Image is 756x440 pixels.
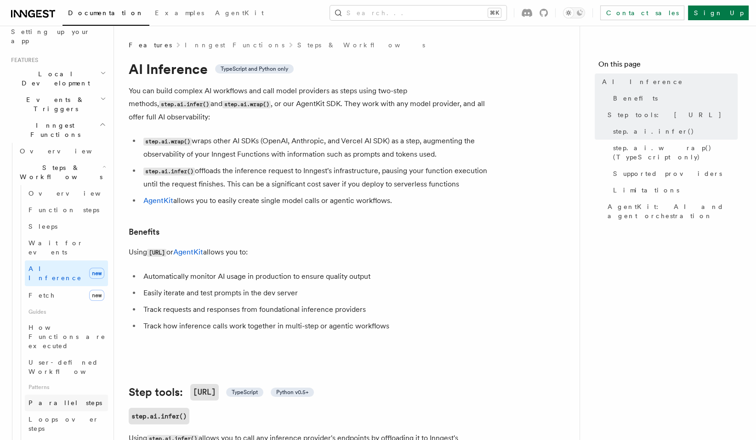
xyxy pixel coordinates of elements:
span: AI Inference [602,77,683,86]
a: Setting up your app [7,23,108,49]
a: Wait for events [25,235,108,260]
span: Inngest Functions [7,121,99,139]
a: Overview [16,143,108,159]
a: step.ai.infer() [609,123,738,140]
a: Loops over steps [25,411,108,437]
a: AI Inferencenew [25,260,108,286]
span: Examples [155,9,204,17]
code: [URL] [147,249,166,257]
a: Supported providers [609,165,738,182]
span: AI Inference [28,265,82,282]
span: TypeScript [232,389,258,396]
span: Features [129,40,172,50]
span: Parallel steps [28,399,102,406]
a: How Functions are executed [25,319,108,354]
h1: AI Inference [129,61,496,77]
a: Step tools:[URL] TypeScript Python v0.5+ [129,384,314,401]
a: Examples [149,3,210,25]
span: Documentation [68,9,144,17]
a: step.ai.wrap() (TypeScript only) [609,140,738,165]
a: AgentKit [143,196,173,205]
span: Guides [25,305,108,319]
span: new [89,268,104,279]
a: Function steps [25,202,108,218]
span: step.ai.infer() [613,127,694,136]
code: step.ai.infer() [143,168,195,175]
a: User-defined Workflows [25,354,108,380]
p: You can build complex AI workflows and call model providers as steps using two-step methods, and ... [129,85,496,124]
span: Setting up your app [11,28,90,45]
button: Events & Triggers [7,91,108,117]
span: Benefits [613,94,658,103]
span: Wait for events [28,239,83,256]
li: offloads the inference request to Inngest's infrastructure, pausing your function execution until... [141,164,496,191]
span: Function steps [28,206,99,214]
span: Local Development [7,69,100,88]
span: Steps & Workflows [16,163,102,181]
code: [URL] [190,384,219,401]
span: Fetch [28,292,55,299]
a: AgentKit [210,3,269,25]
button: Steps & Workflows [16,159,108,185]
li: Track requests and responses from foundational inference providers [141,303,496,316]
span: AgentKit: AI and agent orchestration [608,202,738,220]
span: new [89,290,104,301]
a: Limitations [609,182,738,198]
a: step.ai.infer() [129,408,189,424]
span: Python v0.5+ [276,389,308,396]
span: Supported providers [613,169,722,178]
h4: On this page [598,59,738,73]
span: User-defined Workflows [28,359,111,375]
span: Features [7,56,38,64]
code: step.ai.wrap() [222,101,271,108]
span: Events & Triggers [7,95,100,113]
a: Benefits [609,90,738,107]
a: AI Inference [598,73,738,90]
li: Automatically monitor AI usage in production to ensure quality output [141,270,496,283]
a: Sign Up [688,6,749,20]
a: Benefits [129,226,159,238]
span: Patterns [25,380,108,395]
button: Local Development [7,66,108,91]
span: AgentKit [215,9,264,17]
a: AgentKit [173,248,203,256]
a: Overview [25,185,108,202]
a: Step tools: [URL] [604,107,738,123]
a: Inngest Functions [185,40,284,50]
li: allows you to easily create single model calls or agentic workflows. [141,194,496,207]
button: Search...⌘K [330,6,506,20]
span: TypeScript and Python only [221,65,288,73]
span: Limitations [613,186,679,195]
li: Track how inference calls work together in multi-step or agentic workflows [141,320,496,333]
a: Steps & Workflows [297,40,425,50]
span: Sleeps [28,223,57,230]
code: step.ai.wrap() [143,138,192,146]
a: Documentation [63,3,149,26]
span: Overview [20,147,114,155]
a: Contact sales [600,6,684,20]
code: step.ai.infer() [159,101,210,108]
span: step.ai.wrap() (TypeScript only) [613,143,738,162]
a: AgentKit: AI and agent orchestration [604,198,738,224]
a: Sleeps [25,218,108,235]
a: Parallel steps [25,395,108,411]
p: Using or allows you to: [129,246,496,259]
li: Easily iterate and test prompts in the dev server [141,287,496,299]
span: Step tools: [URL] [608,110,722,119]
button: Toggle dark mode [563,7,585,18]
span: Loops over steps [28,416,99,432]
button: Inngest Functions [7,117,108,143]
li: wraps other AI SDKs (OpenAI, Anthropic, and Vercel AI SDK) as a step, augmenting the observabilit... [141,135,496,161]
span: How Functions are executed [28,324,106,350]
kbd: ⌘K [488,8,501,17]
a: Fetchnew [25,286,108,305]
span: Overview [28,190,123,197]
